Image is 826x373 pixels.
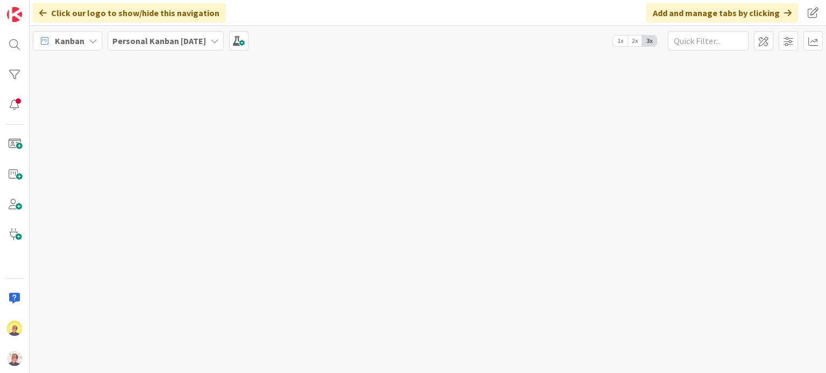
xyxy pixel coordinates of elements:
img: Visit kanbanzone.com [7,7,22,22]
div: Add and manage tabs by clicking [646,3,798,23]
img: avatar [7,351,22,366]
input: Quick Filter... [668,31,749,51]
img: JW [7,321,22,336]
span: 1x [613,35,628,46]
div: Click our logo to show/hide this navigation [33,3,226,23]
span: 3x [642,35,657,46]
span: Kanban [55,34,84,47]
b: Personal Kanban [DATE] [112,35,206,46]
span: 2x [628,35,642,46]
